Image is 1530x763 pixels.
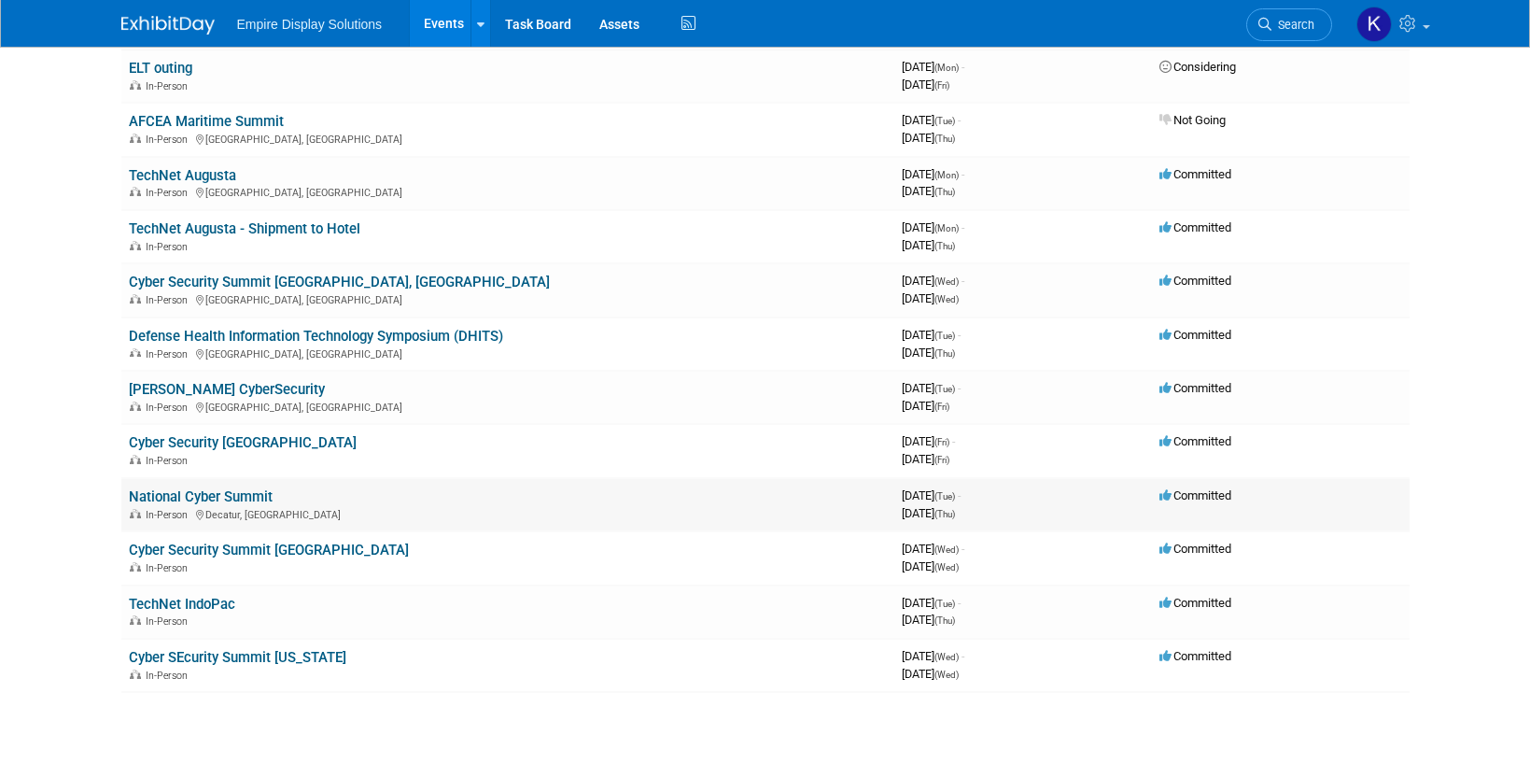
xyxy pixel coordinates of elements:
[902,131,955,145] span: [DATE]
[902,667,959,681] span: [DATE]
[962,274,964,288] span: -
[934,491,955,502] span: (Tue)
[934,544,959,555] span: (Wed)
[146,187,193,199] span: In-Person
[934,63,959,73] span: (Mon)
[146,402,193,414] span: In-Person
[902,399,949,413] span: [DATE]
[902,78,949,92] span: [DATE]
[1246,8,1332,41] a: Search
[130,348,141,358] img: In-Person Event
[129,399,887,414] div: [GEOGRAPHIC_DATA], [GEOGRAPHIC_DATA]
[934,170,959,180] span: (Mon)
[130,455,141,464] img: In-Person Event
[962,649,964,663] span: -
[902,238,955,252] span: [DATE]
[962,167,964,181] span: -
[1159,381,1231,395] span: Committed
[146,562,193,574] span: In-Person
[146,670,193,682] span: In-Person
[146,241,193,253] span: In-Person
[129,184,887,199] div: [GEOGRAPHIC_DATA], [GEOGRAPHIC_DATA]
[129,167,236,184] a: TechNet Augusta
[130,402,141,411] img: In-Person Event
[121,16,215,35] img: ExhibitDay
[129,381,325,398] a: [PERSON_NAME] CyberSecurity
[1159,488,1231,502] span: Committed
[934,116,955,126] span: (Tue)
[934,223,959,233] span: (Mon)
[1159,649,1231,663] span: Committed
[934,294,959,304] span: (Wed)
[129,434,357,451] a: Cyber Security [GEOGRAPHIC_DATA]
[902,434,955,448] span: [DATE]
[902,596,961,610] span: [DATE]
[129,596,235,613] a: TechNet IndoPac
[902,488,961,502] span: [DATE]
[129,346,887,360] div: [GEOGRAPHIC_DATA], [GEOGRAPHIC_DATA]
[934,80,949,91] span: (Fri)
[129,131,887,146] div: [GEOGRAPHIC_DATA], [GEOGRAPHIC_DATA]
[934,384,955,394] span: (Tue)
[129,274,550,290] a: Cyber Security Summit [GEOGRAPHIC_DATA], [GEOGRAPHIC_DATA]
[129,60,192,77] a: ELT outing
[934,276,959,287] span: (Wed)
[902,274,964,288] span: [DATE]
[1159,274,1231,288] span: Committed
[934,437,949,447] span: (Fri)
[902,346,955,360] span: [DATE]
[1159,220,1231,234] span: Committed
[130,562,141,572] img: In-Person Event
[146,134,193,146] span: In-Person
[902,328,961,342] span: [DATE]
[146,294,193,306] span: In-Person
[1159,596,1231,610] span: Committed
[146,80,193,92] span: In-Person
[1271,18,1314,32] span: Search
[934,348,955,359] span: (Thu)
[934,331,955,341] span: (Tue)
[129,542,409,558] a: Cyber Security Summit [GEOGRAPHIC_DATA]
[902,542,964,556] span: [DATE]
[958,113,961,127] span: -
[934,670,959,680] span: (Wed)
[130,509,141,518] img: In-Person Event
[129,649,346,666] a: Cyber SEcurity Summit [US_STATE]
[129,506,887,521] div: Decatur, [GEOGRAPHIC_DATA]
[129,113,284,130] a: AFCEA Maritime Summit
[130,241,141,250] img: In-Person Event
[934,455,949,465] span: (Fri)
[902,113,961,127] span: [DATE]
[902,649,964,663] span: [DATE]
[146,509,193,521] span: In-Person
[1159,434,1231,448] span: Committed
[129,291,887,306] div: [GEOGRAPHIC_DATA], [GEOGRAPHIC_DATA]
[902,220,964,234] span: [DATE]
[902,559,959,573] span: [DATE]
[962,220,964,234] span: -
[1159,113,1226,127] span: Not Going
[934,652,959,662] span: (Wed)
[1356,7,1392,42] img: Katelyn Hurlock
[934,134,955,144] span: (Thu)
[934,509,955,519] span: (Thu)
[130,294,141,304] img: In-Person Event
[934,402,949,412] span: (Fri)
[1159,328,1231,342] span: Committed
[962,542,964,556] span: -
[130,187,141,196] img: In-Person Event
[902,184,955,198] span: [DATE]
[902,381,961,395] span: [DATE]
[146,615,193,628] span: In-Person
[146,455,193,467] span: In-Person
[902,60,964,74] span: [DATE]
[958,596,961,610] span: -
[129,220,360,237] a: TechNet Augusta - Shipment to Hotel
[934,599,955,609] span: (Tue)
[958,328,961,342] span: -
[902,506,955,520] span: [DATE]
[129,488,273,505] a: National Cyber Summit
[146,348,193,360] span: In-Person
[902,167,964,181] span: [DATE]
[934,562,959,572] span: (Wed)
